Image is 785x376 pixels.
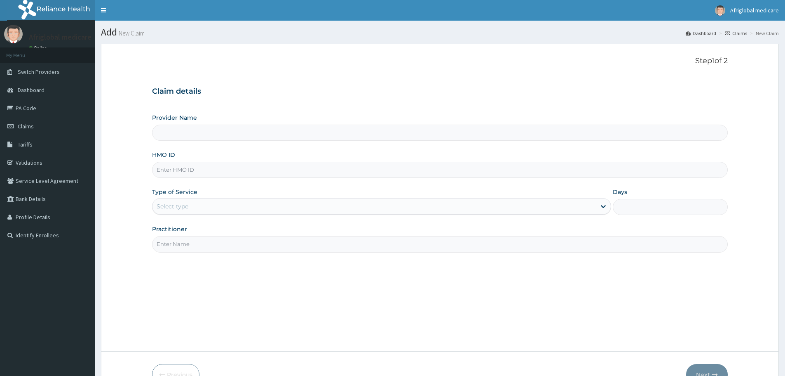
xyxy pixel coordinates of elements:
[4,25,23,43] img: User Image
[18,68,60,76] span: Switch Providers
[748,30,779,37] li: New Claim
[152,151,175,159] label: HMO ID
[29,33,91,41] p: Afriglobal medicare
[101,27,779,38] h1: Add
[18,123,34,130] span: Claims
[157,202,188,210] div: Select type
[725,30,747,37] a: Claims
[152,236,728,252] input: Enter Name
[117,30,145,36] small: New Claim
[152,225,187,233] label: Practitioner
[29,45,49,51] a: Online
[152,188,197,196] label: Type of Service
[686,30,716,37] a: Dashboard
[730,7,779,14] span: Afriglobal medicare
[715,5,725,16] img: User Image
[152,162,728,178] input: Enter HMO ID
[152,114,197,122] label: Provider Name
[152,57,728,66] p: Step 1 of 2
[18,86,45,94] span: Dashboard
[613,188,627,196] label: Days
[152,87,728,96] h3: Claim details
[18,141,33,148] span: Tariffs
